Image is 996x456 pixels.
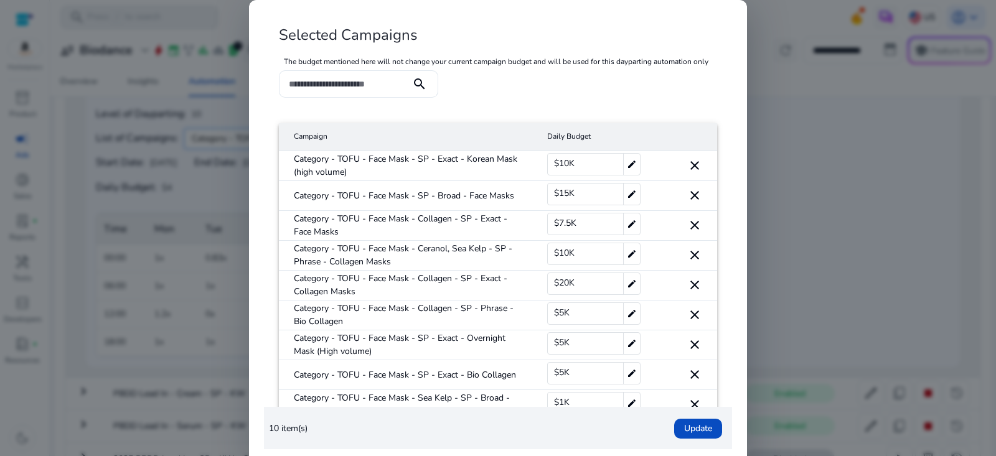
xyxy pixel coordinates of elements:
[687,218,702,233] mat-icon: close
[279,271,537,300] mat-cell: Category - TOFU - Face Mask - Collagen - SP - Exact - Collagen Masks
[687,248,702,263] mat-icon: close
[554,393,570,412] span: $1K
[554,244,575,263] span: $10K
[674,419,722,439] button: Update
[554,154,575,174] span: $10K
[279,360,537,390] mat-cell: Category - TOFU - Face Mask - SP - Exact - Bio Collagen
[687,277,702,292] mat-icon: close
[279,211,537,241] mat-cell: Category - TOFU - Face Mask - Collagen - SP - Exact - Face Masks
[687,307,702,322] mat-icon: close
[405,77,435,91] mat-icon: search
[623,184,640,205] mat-icon: edit
[554,274,575,293] span: $20K
[623,393,640,414] mat-icon: edit
[687,337,702,352] mat-icon: close
[623,363,640,384] mat-icon: edit
[554,304,570,323] span: $5K
[279,390,537,420] mat-cell: Category - TOFU - Face Mask - Sea Kelp - SP - Broad - Skincare for Sensitive Skin
[279,57,717,67] p: The budget mentioned here will not change your current campaign budget and will be used for this ...
[554,363,570,383] span: $5K
[554,214,576,233] span: $7.5K
[264,15,433,52] h4: Selected Campaigns
[623,273,640,294] mat-icon: edit
[537,123,652,151] mat-header-cell: Daily Budget
[554,184,575,203] span: $15K
[279,123,537,151] mat-header-cell: Campaign
[687,397,702,412] mat-icon: close
[269,422,308,435] p: 10 item(s)
[687,188,702,203] mat-icon: close
[279,300,537,330] mat-cell: Category - TOFU - Face Mask - Collagen - SP - Phrase - Bio Collagen
[687,158,702,173] mat-icon: close
[687,367,702,382] mat-icon: close
[623,154,640,175] mat-icon: edit
[279,181,537,211] mat-cell: Category - TOFU - Face Mask - SP - Broad - Face Masks
[623,213,640,235] mat-icon: edit
[279,241,537,271] mat-cell: Category - TOFU - Face Mask - Ceranol, Sea Kelp - SP - Phrase - Collagen Masks
[623,303,640,324] mat-icon: edit
[554,333,570,353] span: $5K
[623,243,640,264] mat-icon: edit
[279,330,537,360] mat-cell: Category - TOFU - Face Mask - SP - Exact - Overnight Mask (High volume)
[623,333,640,354] mat-icon: edit
[279,151,537,181] mat-cell: Category - TOFU - Face Mask - SP - Exact - Korean Mask (high volume)
[684,422,712,435] span: Update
